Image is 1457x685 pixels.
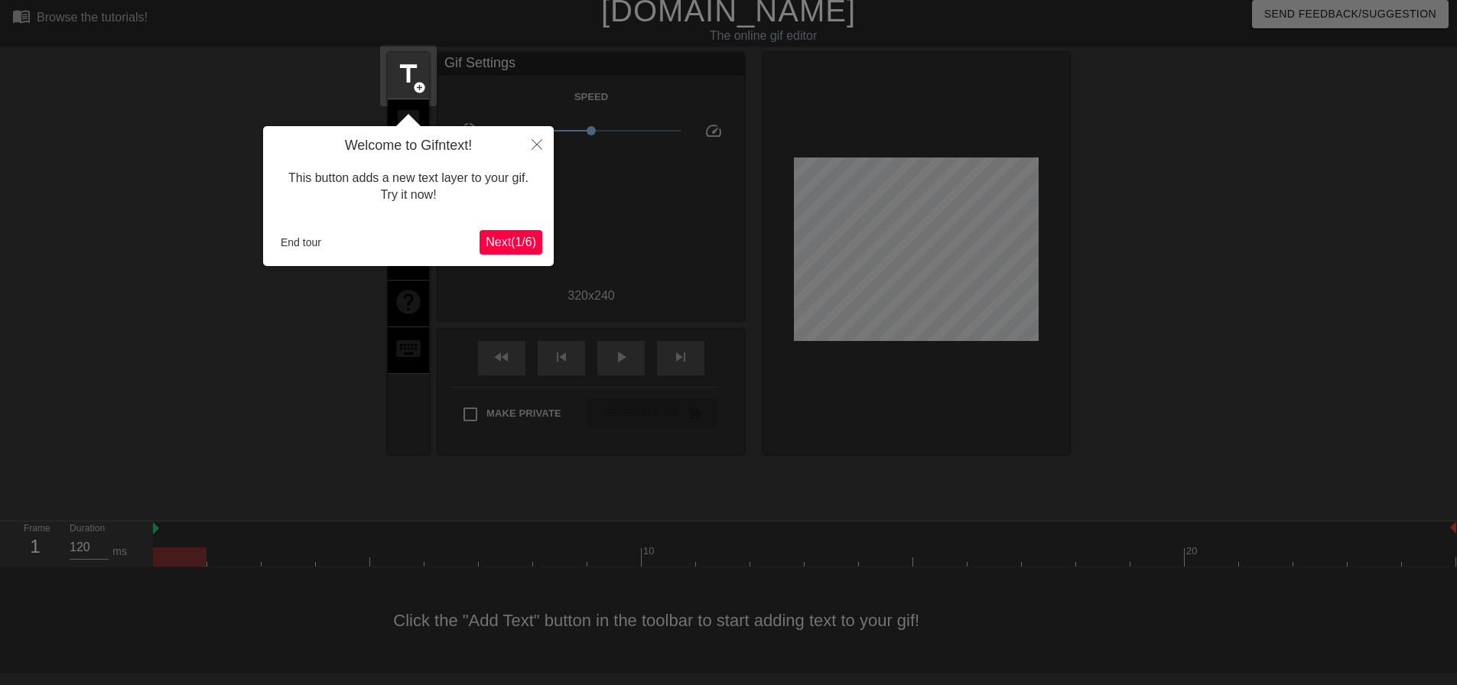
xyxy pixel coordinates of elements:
button: End tour [275,231,327,254]
button: Close [520,126,554,161]
div: This button adds a new text layer to your gif. Try it now! [275,154,542,219]
h4: Welcome to Gifntext! [275,138,542,154]
button: Next [480,230,542,255]
span: Next ( 1 / 6 ) [486,235,536,248]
